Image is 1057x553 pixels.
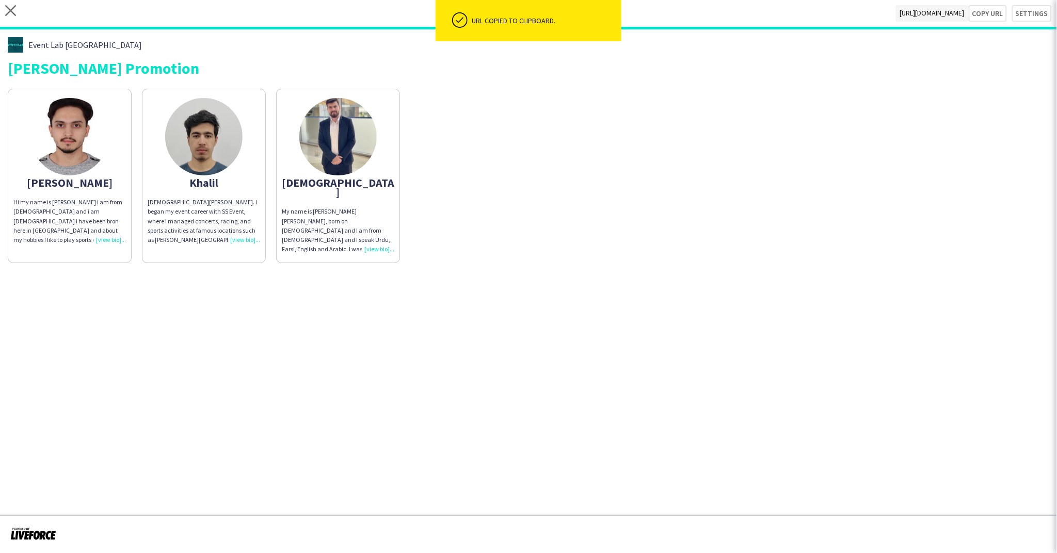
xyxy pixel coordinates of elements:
div: [DEMOGRAPHIC_DATA][PERSON_NAME]. I began my event career with SS Event, where I managed concerts,... [148,198,260,245]
img: thumb-6634c669aaf48.jpg [31,98,108,175]
img: Powered by Liveforce [10,526,56,541]
div: [PERSON_NAME] Promotion [8,60,1049,76]
div: [DEMOGRAPHIC_DATA] [282,178,394,197]
button: Settings [1012,5,1052,22]
div: Hi my name is [PERSON_NAME] i am from [DEMOGRAPHIC_DATA] and i am [DEMOGRAPHIC_DATA] i have been ... [13,198,126,245]
img: thumb-689c5e4e21494.jpeg [299,98,377,175]
img: thumb-65afb8cedd203.jpg [165,98,243,175]
div: [PERSON_NAME] [13,178,126,187]
span: [URL][DOMAIN_NAME] [896,5,969,22]
div: Khalil [148,178,260,187]
button: Copy url [969,5,1007,22]
span: Event Lab [GEOGRAPHIC_DATA] [28,40,142,50]
div: URL copied to clipboard. [472,16,617,25]
div: My name is [PERSON_NAME] [PERSON_NAME], born on [DEMOGRAPHIC_DATA] and I am from [DEMOGRAPHIC_DAT... [282,207,394,254]
img: thumb-3071c337-7353-4e26-bb7d-dfb4b8504dae.png [8,37,23,53]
